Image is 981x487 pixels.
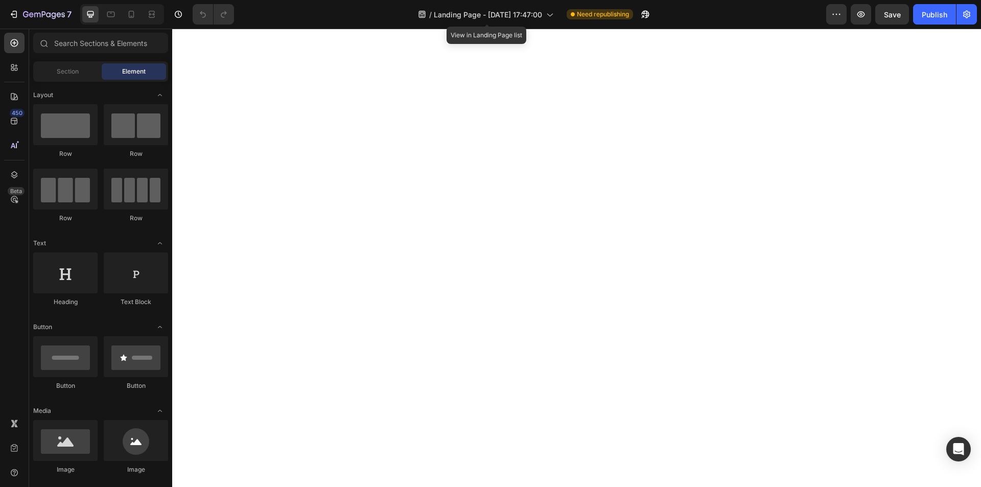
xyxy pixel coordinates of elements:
[33,297,98,307] div: Heading
[913,4,956,25] button: Publish
[33,465,98,474] div: Image
[104,149,168,158] div: Row
[172,29,981,487] iframe: Design area
[104,465,168,474] div: Image
[577,10,629,19] span: Need republishing
[122,67,146,76] span: Element
[152,87,168,103] span: Toggle open
[946,437,971,461] div: Open Intercom Messenger
[33,406,51,415] span: Media
[33,90,53,100] span: Layout
[10,109,25,117] div: 450
[152,235,168,251] span: Toggle open
[33,149,98,158] div: Row
[104,214,168,223] div: Row
[33,322,52,332] span: Button
[152,403,168,419] span: Toggle open
[8,187,25,195] div: Beta
[33,239,46,248] span: Text
[4,4,76,25] button: 7
[67,8,72,20] p: 7
[33,33,168,53] input: Search Sections & Elements
[57,67,79,76] span: Section
[193,4,234,25] div: Undo/Redo
[922,9,947,20] div: Publish
[33,381,98,390] div: Button
[104,297,168,307] div: Text Block
[152,319,168,335] span: Toggle open
[884,10,901,19] span: Save
[875,4,909,25] button: Save
[429,9,432,20] span: /
[434,9,542,20] span: Landing Page - [DATE] 17:47:00
[104,381,168,390] div: Button
[33,214,98,223] div: Row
